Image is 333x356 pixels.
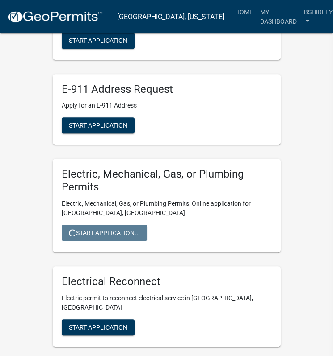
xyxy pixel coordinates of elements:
[117,9,224,25] a: [GEOGRAPHIC_DATA], [US_STATE]
[257,4,300,30] a: My Dashboard
[69,323,127,331] span: Start Application
[69,229,140,236] span: Start Application...
[69,37,127,44] span: Start Application
[69,122,127,129] span: Start Application
[62,33,135,49] button: Start Application
[62,83,272,96] h5: E-911 Address Request
[62,168,272,194] h5: Electric, Mechanical, Gas, or Plumbing Permits
[62,199,272,218] p: Electric, Mechanical, Gas, or Plumbing Permits: Online application for [GEOGRAPHIC_DATA], [GEOGRA...
[62,294,272,312] p: Electric permit to reconnect electrical service in [GEOGRAPHIC_DATA], [GEOGRAPHIC_DATA]
[62,117,135,133] button: Start Application
[232,4,257,21] a: Home
[62,101,272,110] p: Apply for an E-911 Address
[62,319,135,335] button: Start Application
[62,275,272,288] h5: Electrical Reconnect
[62,225,147,241] button: Start Application...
